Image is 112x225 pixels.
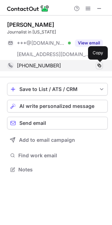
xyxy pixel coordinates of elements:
button: Notes [7,165,108,175]
div: [PERSON_NAME] [7,21,54,28]
img: ContactOut v5.3.10 [7,4,49,13]
span: [EMAIL_ADDRESS][DOMAIN_NAME] [17,51,90,57]
span: [PHONE_NUMBER] [17,62,61,69]
button: Send email [7,117,108,129]
span: Send email [19,120,46,126]
span: Notes [18,166,105,173]
button: Find work email [7,151,108,160]
button: AI write personalized message [7,100,108,112]
span: Find work email [18,152,105,159]
span: AI write personalized message [19,103,94,109]
div: Save to List / ATS / CRM [19,86,95,92]
button: Add to email campaign [7,134,108,146]
div: Journalist in [US_STATE] [7,29,108,35]
span: Add to email campaign [19,137,75,143]
span: ***@[DOMAIN_NAME] [17,40,66,46]
button: Reveal Button [75,39,103,47]
button: save-profile-one-click [7,83,108,96]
